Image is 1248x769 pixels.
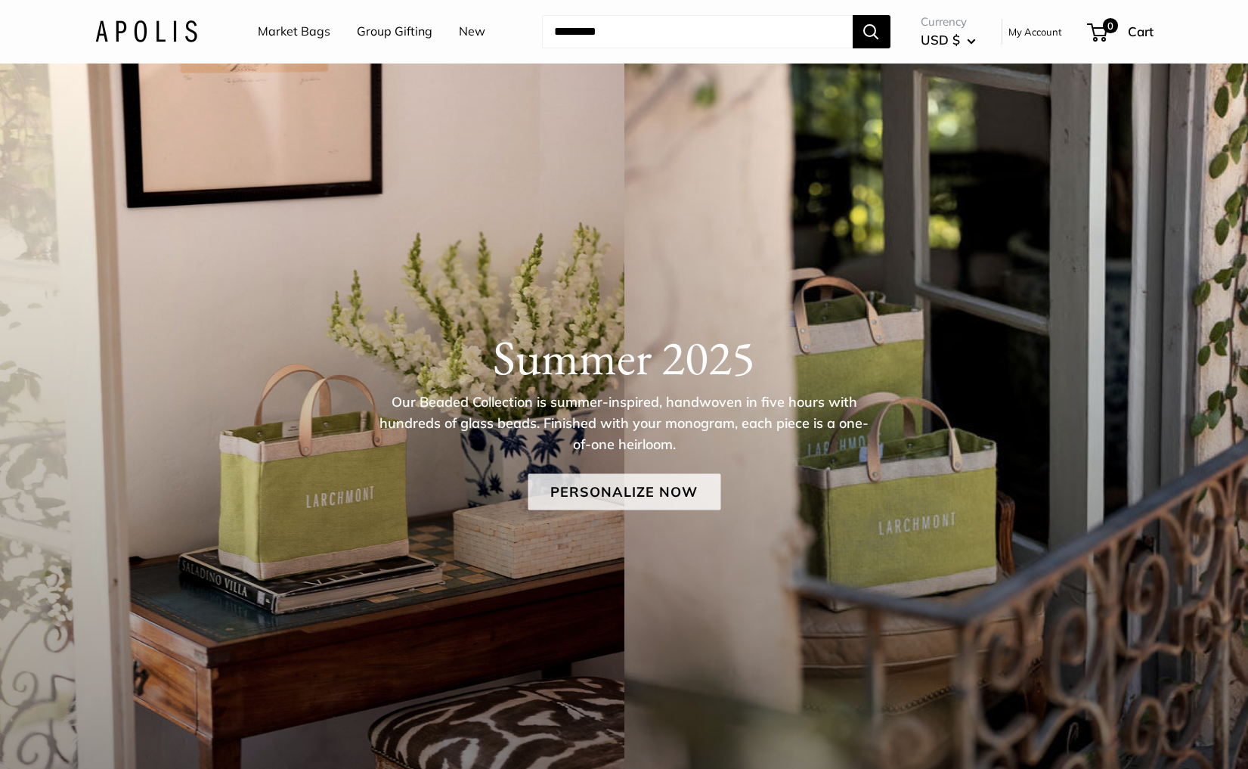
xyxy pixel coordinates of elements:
span: USD $ [921,32,960,48]
a: New [459,20,485,43]
button: USD $ [921,28,976,52]
a: Market Bags [258,20,330,43]
h1: Summer 2025 [95,328,1154,386]
p: Our Beaded Collection is summer-inspired, handwoven in five hours with hundreds of glass beads. F... [379,391,870,454]
a: Personalize Now [528,473,720,510]
span: 0 [1102,18,1117,33]
span: Currency [921,11,976,33]
span: Cart [1128,23,1154,39]
a: Group Gifting [357,20,432,43]
input: Search... [542,15,853,48]
a: My Account [1008,23,1062,41]
button: Search [853,15,890,48]
img: Apolis [95,20,197,42]
a: 0 Cart [1089,20,1154,44]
